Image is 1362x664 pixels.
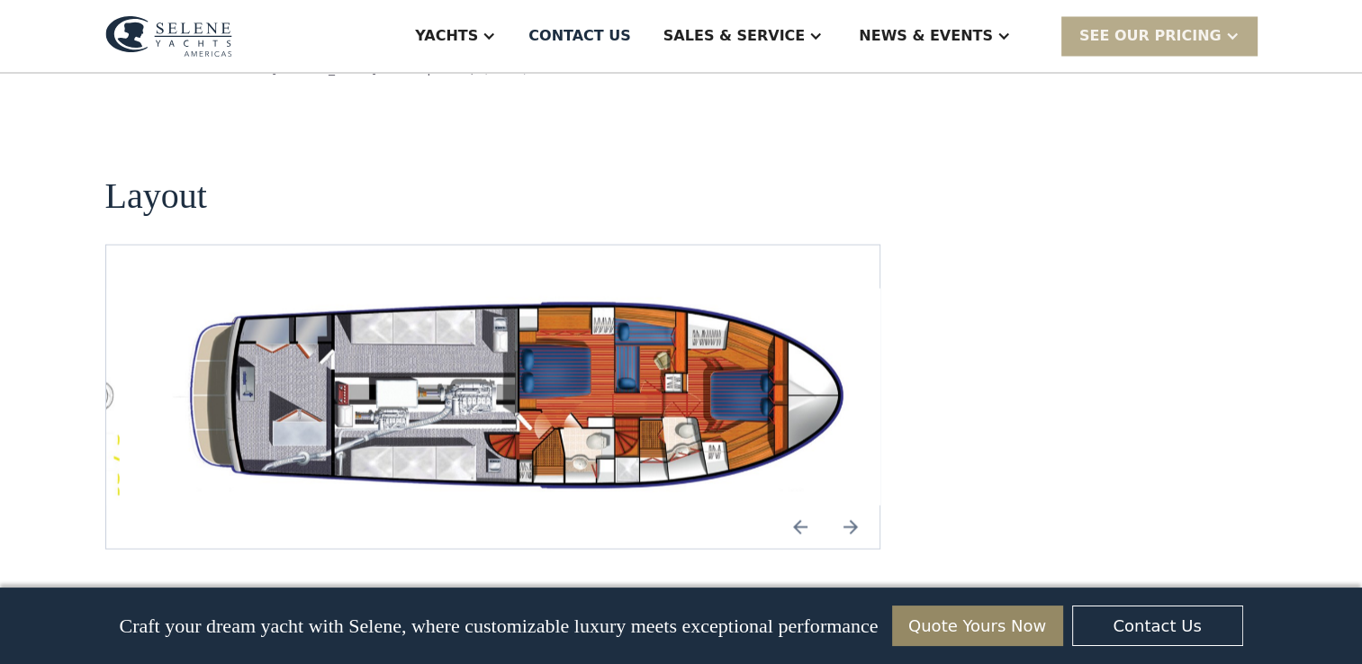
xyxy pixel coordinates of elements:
img: icon [779,505,822,548]
div: Sales & Service [663,25,805,47]
p: Craft your dream yacht with Selene, where customizable luxury meets exceptional performance [119,615,878,638]
h2: Layout [105,175,207,215]
img: icon [829,505,872,548]
a: Next slide [829,505,872,548]
div: Yachts [415,25,478,47]
a: Contact Us [1072,606,1243,646]
div: SEE Our Pricing [1079,25,1222,47]
div: Contact US [528,25,631,47]
div: News & EVENTS [859,25,993,47]
div: SEE Our Pricing [1061,16,1258,55]
a: open lightbox [149,288,894,505]
img: logo [105,15,232,57]
a: Previous slide [779,505,822,548]
span: Tick the box below to receive occasional updates, exclusive offers, and VIP access via text message. [2,614,287,661]
div: 5 / 7 [149,288,894,505]
a: Quote Yours Now [892,606,1063,646]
